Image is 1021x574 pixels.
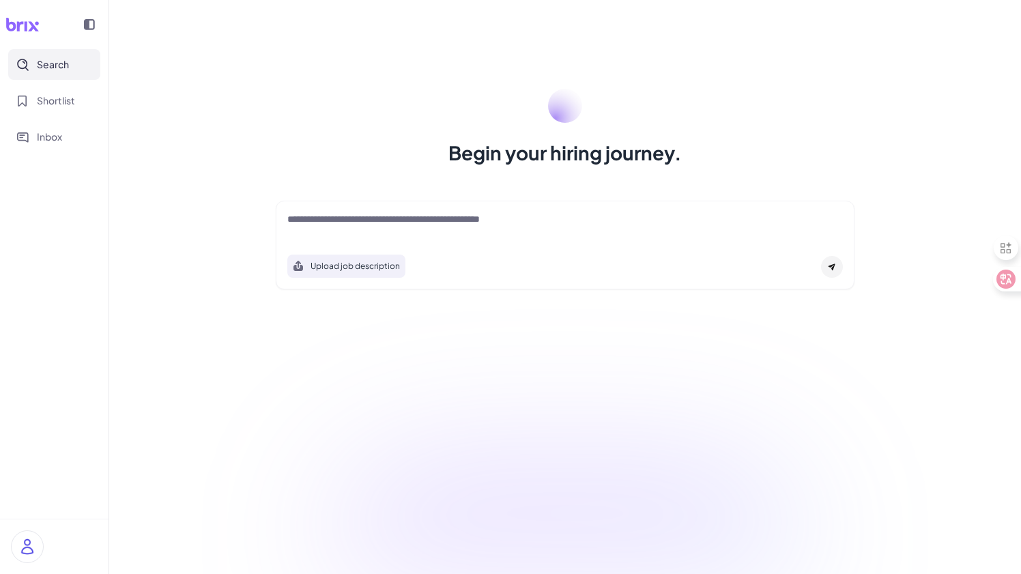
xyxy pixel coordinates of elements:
h1: Begin your hiring journey. [448,139,682,167]
span: Shortlist [37,94,75,108]
img: user_logo.png [12,531,43,562]
span: Inbox [37,130,62,144]
button: Shortlist [8,85,100,116]
button: Search [8,49,100,80]
button: Inbox [8,121,100,152]
button: Search using job description [287,255,405,278]
span: Search [37,57,69,72]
